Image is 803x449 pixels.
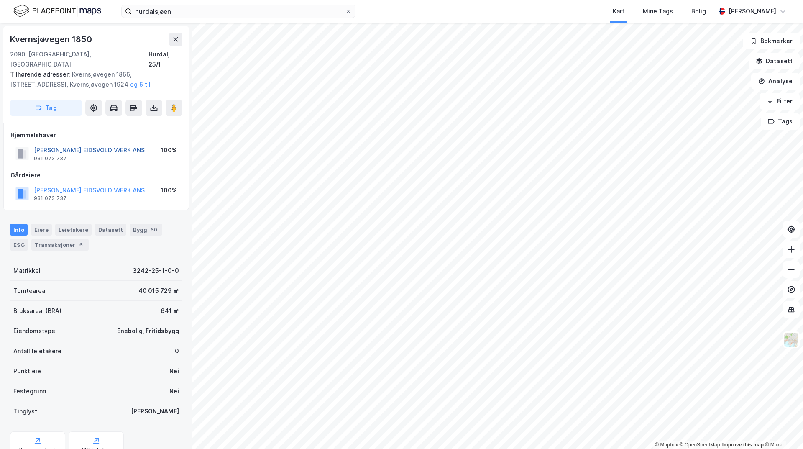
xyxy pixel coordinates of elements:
div: ESG [10,239,28,251]
div: Kvernsjøvegen 1866, [STREET_ADDRESS], Kvernsjøvegen 1924 [10,69,176,90]
div: Transaksjoner [31,239,89,251]
div: Kvernsjøvegen 1850 [10,33,93,46]
button: Filter [760,93,800,110]
div: Leietakere [55,224,92,236]
div: Kart [613,6,624,16]
div: 2090, [GEOGRAPHIC_DATA], [GEOGRAPHIC_DATA] [10,49,148,69]
button: Datasett [749,53,800,69]
div: 931 073 737 [34,195,66,202]
div: Tomteareal [13,286,47,296]
div: Bolig [691,6,706,16]
div: [PERSON_NAME] [131,406,179,416]
div: Festegrunn [13,386,46,396]
a: Mapbox [655,442,678,448]
input: Søk på adresse, matrikkel, gårdeiere, leietakere eller personer [132,5,345,18]
div: Hjemmelshaver [10,130,182,140]
button: Tag [10,100,82,116]
div: Nei [169,366,179,376]
div: Eiendomstype [13,326,55,336]
div: Matrikkel [13,266,41,276]
a: Improve this map [722,442,764,448]
div: 40 015 729 ㎡ [138,286,179,296]
div: 100% [161,185,177,195]
span: Tilhørende adresser: [10,71,72,78]
div: 0 [175,346,179,356]
div: Punktleie [13,366,41,376]
div: 6 [77,241,85,249]
div: Nei [169,386,179,396]
div: 3242-25-1-0-0 [133,266,179,276]
div: Enebolig, Fritidsbygg [117,326,179,336]
a: OpenStreetMap [680,442,720,448]
div: Mine Tags [643,6,673,16]
div: 931 073 737 [34,155,66,162]
button: Tags [761,113,800,130]
button: Bokmerker [743,33,800,49]
div: [PERSON_NAME] [729,6,776,16]
div: Antall leietakere [13,346,61,356]
div: Info [10,224,28,236]
div: Bruksareal (BRA) [13,306,61,316]
img: logo.f888ab2527a4732fd821a326f86c7f29.svg [13,4,101,18]
div: Gårdeiere [10,170,182,180]
img: Z [783,332,799,348]
div: Hurdal, 25/1 [148,49,182,69]
div: Tinglyst [13,406,37,416]
div: 100% [161,145,177,155]
div: Eiere [31,224,52,236]
button: Analyse [751,73,800,90]
div: Bygg [130,224,162,236]
iframe: Chat Widget [761,409,803,449]
div: Datasett [95,224,126,236]
div: 641 ㎡ [161,306,179,316]
div: 60 [149,226,159,234]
